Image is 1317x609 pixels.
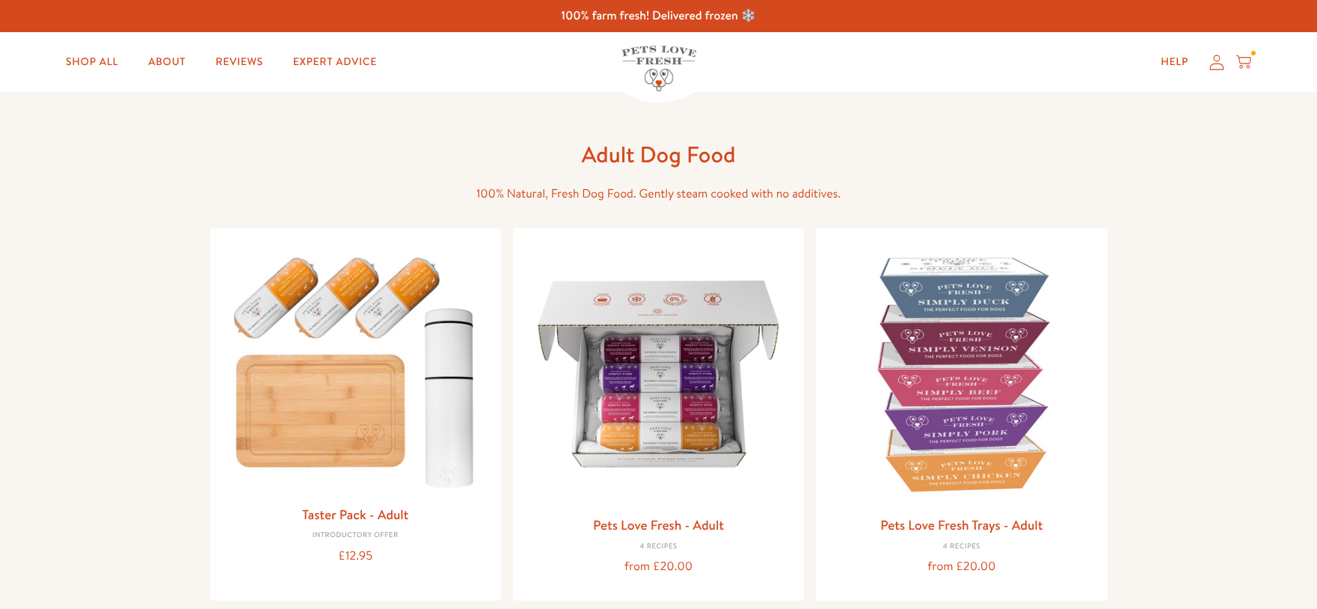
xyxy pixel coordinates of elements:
[222,240,489,497] img: Taster Pack - Adult
[621,46,696,91] img: Pets Love Fresh
[420,140,898,169] h1: Adult Dog Food
[828,240,1095,507] img: Pets Love Fresh Trays - Adult
[281,47,389,77] a: Expert Advice
[476,186,841,202] span: 100% Natural, Fresh Dog Food. Gently steam cooked with no additives.
[1149,47,1200,77] a: Help
[302,505,408,524] a: Taster Pack - Adult
[525,557,792,577] div: from £20.00
[880,515,1043,534] a: Pets Love Fresh Trays - Adult
[828,542,1095,551] div: 4 Recipes
[203,47,274,77] a: Reviews
[136,47,197,77] a: About
[54,47,130,77] a: Shop All
[828,557,1095,577] div: from £20.00
[525,240,792,507] img: Pets Love Fresh - Adult
[525,542,792,551] div: 4 Recipes
[222,531,489,540] div: Introductory Offer
[222,546,489,566] div: £12.95
[593,515,724,534] a: Pets Love Fresh - Adult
